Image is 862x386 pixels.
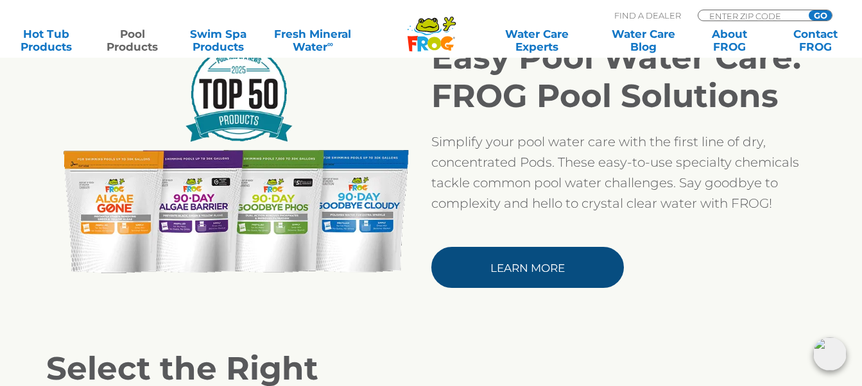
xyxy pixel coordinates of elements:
[813,337,847,371] img: openIcon
[431,247,624,288] a: Learn More
[782,28,849,53] a: ContactFROG
[431,131,816,214] p: Simplify your pool water care with the first line of dry, concentrated Pods. These easy-to-use sp...
[46,38,431,281] img: FROG_Pool-Solutions-Product-Line-Pod_PSN Award_LR
[614,10,681,21] p: Find A Dealer
[327,39,333,49] sup: ∞
[99,28,166,53] a: PoolProducts
[185,28,252,53] a: Swim SpaProducts
[708,10,795,21] input: Zip Code Form
[809,10,832,21] input: GO
[431,38,816,115] h2: Easy Pool Water Care: FROG Pool Solutions
[610,28,677,53] a: Water CareBlog
[13,28,80,53] a: Hot TubProducts
[696,28,763,53] a: AboutFROG
[271,28,354,53] a: Fresh MineralWater∞
[483,28,591,53] a: Water CareExperts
